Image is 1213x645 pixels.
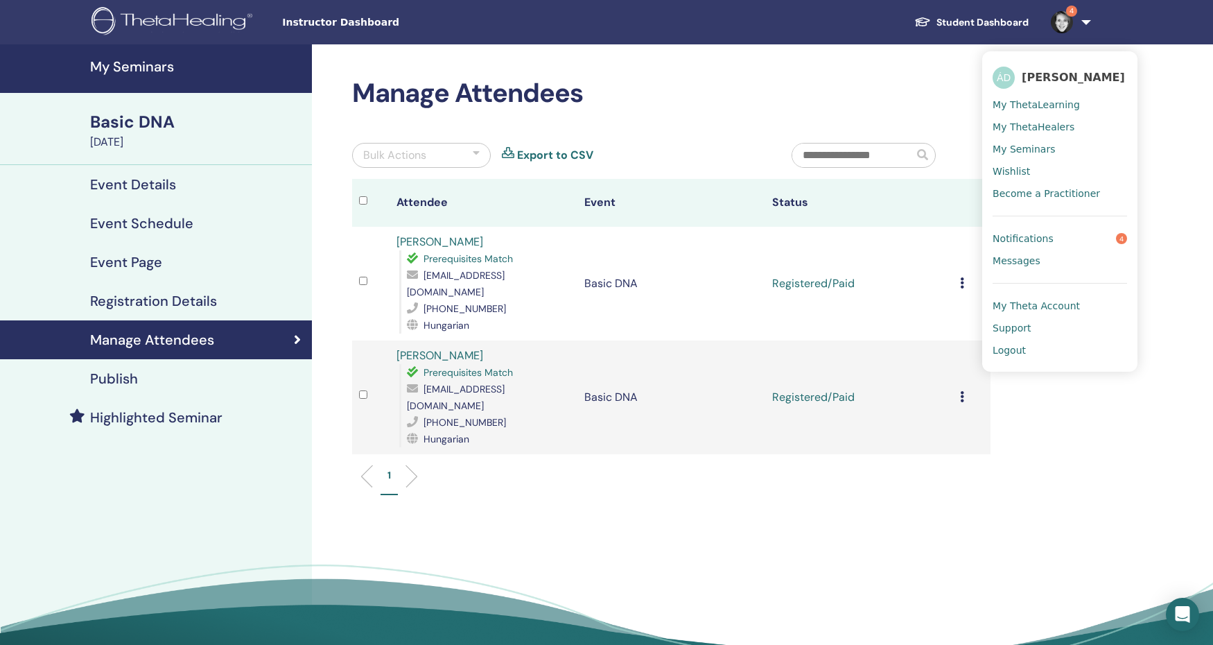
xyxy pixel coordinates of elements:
span: Wishlist [993,165,1030,178]
span: [PHONE_NUMBER] [424,416,506,429]
span: [EMAIL_ADDRESS][DOMAIN_NAME] [407,383,505,412]
a: Basic DNA[DATE] [82,110,312,150]
span: Prerequisites Match [424,252,513,265]
div: Bulk Actions [363,147,426,164]
img: graduation-cap-white.svg [914,16,931,28]
th: Event [577,179,765,227]
span: [PHONE_NUMBER] [424,302,506,315]
img: default.jpg [1051,11,1073,33]
h4: Registration Details [90,293,217,309]
span: Hungarian [424,433,469,445]
a: My Seminars [993,138,1127,160]
div: Open Intercom Messenger [1166,598,1199,631]
h4: Event Schedule [90,215,193,232]
span: Support [993,322,1031,334]
span: [PERSON_NAME] [1022,70,1125,85]
a: Export to CSV [517,147,593,164]
a: Support [993,317,1127,339]
span: Prerequisites Match [424,366,513,379]
span: My Seminars [993,143,1055,155]
ul: 4 [982,51,1137,372]
h2: Manage Attendees [352,78,991,110]
div: Basic DNA [90,110,304,134]
th: Attendee [390,179,577,227]
a: Messages [993,250,1127,272]
h4: Manage Attendees [90,332,214,348]
span: ÁD [993,67,1015,89]
span: 4 [1116,233,1127,244]
td: Basic DNA [577,341,765,454]
h4: Highlighted Seminar [90,409,222,426]
span: Notifications [993,232,1054,245]
h4: Event Details [90,176,176,193]
span: Logout [993,344,1026,356]
td: Basic DNA [577,227,765,341]
span: Messages [993,255,1040,267]
span: My ThetaHealers [993,121,1074,133]
img: logo.png [91,7,257,38]
th: Status [765,179,953,227]
a: My ThetaHealers [993,116,1127,138]
span: Become a Practitioner [993,187,1100,200]
a: Wishlist [993,160,1127,182]
a: [PERSON_NAME] [396,234,483,249]
a: Notifications4 [993,227,1127,250]
h4: Event Page [90,254,162,270]
a: Logout [993,339,1127,361]
a: My Theta Account [993,295,1127,317]
a: My ThetaLearning [993,94,1127,116]
a: Become a Practitioner [993,182,1127,205]
span: Instructor Dashboard [282,15,490,30]
h4: My Seminars [90,58,304,75]
span: [EMAIL_ADDRESS][DOMAIN_NAME] [407,269,505,298]
div: [DATE] [90,134,304,150]
a: ÁD[PERSON_NAME] [993,62,1127,94]
h4: Publish [90,370,138,387]
a: Student Dashboard [903,10,1040,35]
p: 1 [387,468,391,483]
span: My ThetaLearning [993,98,1080,111]
span: 4 [1066,6,1077,17]
span: Hungarian [424,319,469,332]
a: [PERSON_NAME] [396,348,483,363]
span: My Theta Account [993,300,1080,312]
